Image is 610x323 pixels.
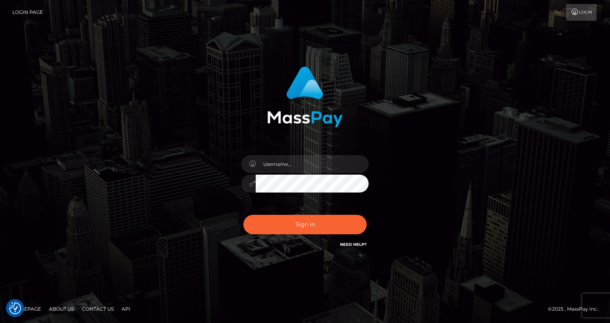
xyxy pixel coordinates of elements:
input: Username... [256,155,369,173]
a: Homepage [9,303,44,315]
button: Sign in [243,215,367,234]
img: MassPay Login [267,66,343,127]
a: Login Page [12,4,43,21]
a: API [119,303,134,315]
a: Login [566,4,596,21]
a: Need Help? [340,242,367,247]
button: Consent Preferences [9,302,21,314]
img: Revisit consent button [9,302,21,314]
a: Contact Us [79,303,117,315]
div: © 2025 , MassPay Inc. [548,305,604,313]
a: About Us [46,303,77,315]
